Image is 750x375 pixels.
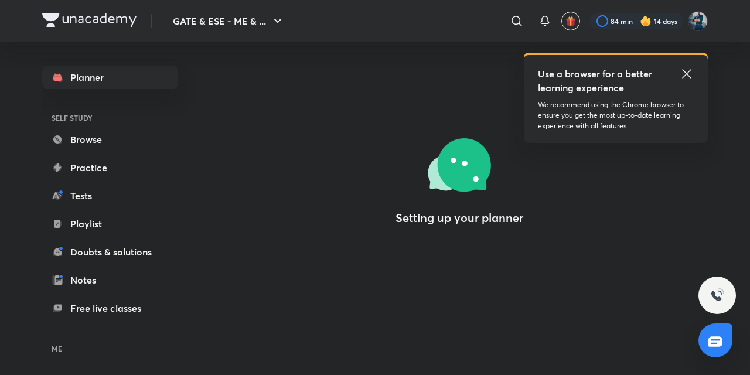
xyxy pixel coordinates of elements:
[538,67,654,95] h5: Use a browser for a better learning experience
[42,184,178,207] a: Tests
[42,13,137,30] a: Company Logo
[166,9,292,33] button: GATE & ESE - ME & ...
[710,288,724,302] img: ttu
[42,240,178,264] a: Doubts & solutions
[42,339,178,359] h6: ME
[42,296,178,320] a: Free live classes
[688,11,708,31] img: Vinay Upadhyay
[42,156,178,179] a: Practice
[640,15,652,27] img: streak
[42,212,178,236] a: Playlist
[42,128,178,151] a: Browse
[396,211,523,225] h4: Setting up your planner
[538,100,694,131] p: We recommend using the Chrome browser to ensure you get the most up-to-date learning experience w...
[42,66,178,89] a: Planner
[42,268,178,292] a: Notes
[42,108,178,128] h6: SELF STUDY
[561,12,580,30] button: avatar
[565,16,576,26] img: avatar
[42,13,137,27] img: Company Logo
